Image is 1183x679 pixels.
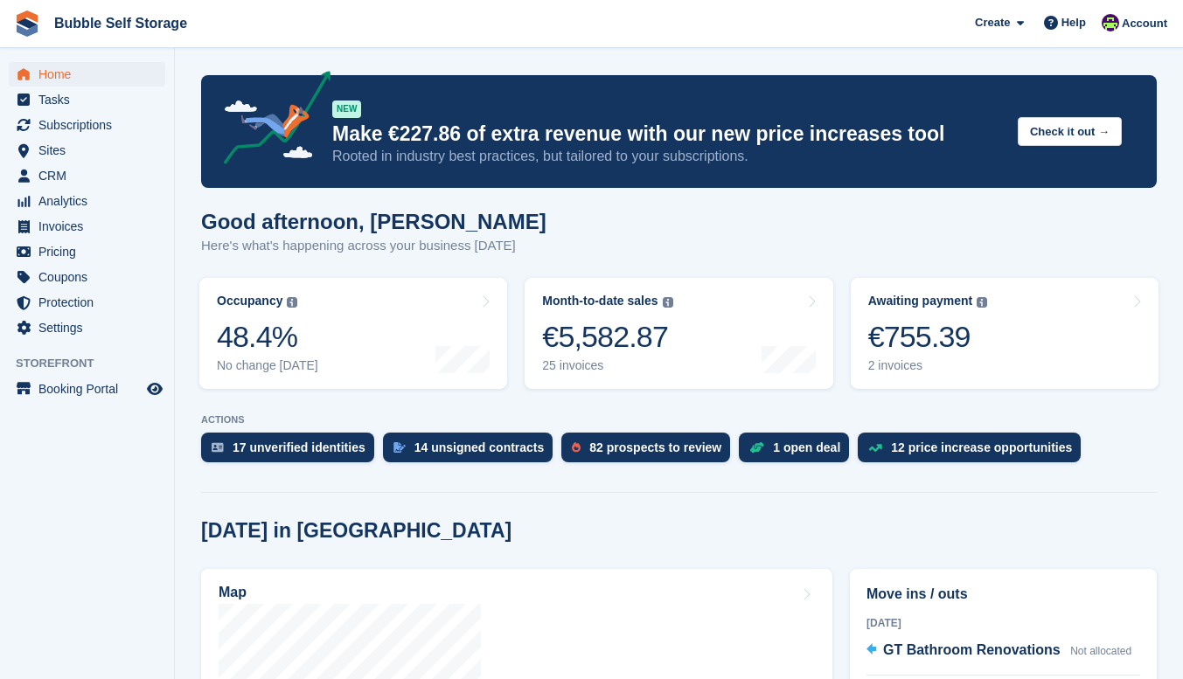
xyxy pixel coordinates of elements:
[739,433,858,471] a: 1 open deal
[38,138,143,163] span: Sites
[663,297,673,308] img: icon-info-grey-7440780725fd019a000dd9b08b2336e03edf1995a4989e88bcd33f0948082b44.svg
[975,14,1010,31] span: Create
[9,138,165,163] a: menu
[217,358,318,373] div: No change [DATE]
[868,294,973,308] div: Awaiting payment
[866,584,1140,605] h2: Move ins / outs
[38,189,143,213] span: Analytics
[332,147,1004,166] p: Rooted in industry best practices, but tailored to your subscriptions.
[38,265,143,289] span: Coupons
[217,319,318,355] div: 48.4%
[38,315,143,340] span: Settings
[883,642,1061,657] span: GT Bathroom Renovations
[383,433,562,471] a: 14 unsigned contracts
[16,355,174,372] span: Storefront
[866,640,1131,662] a: GT Bathroom Renovations Not allocated
[868,319,988,355] div: €755.39
[144,378,165,399] a: Preview store
[749,441,764,454] img: deal-1b604bf984904fb50ccaf53a9ad4b4a5d6e5aea283cecdc64d6e3604feb123c2.svg
[572,442,581,453] img: prospect-51fa495bee0391a8d652442698ab0144808aea92771e9ea1ae160a38d050c398.svg
[561,433,739,471] a: 82 prospects to review
[38,290,143,315] span: Protection
[201,414,1157,426] p: ACTIONS
[977,297,987,308] img: icon-info-grey-7440780725fd019a000dd9b08b2336e03edf1995a4989e88bcd33f0948082b44.svg
[217,294,282,308] div: Occupancy
[38,62,143,87] span: Home
[868,444,882,452] img: price_increase_opportunities-93ffe204e8149a01c8c9dc8f82e8f89637d9d84a8eef4429ea346261dce0b2c0.svg
[1070,645,1131,657] span: Not allocated
[9,87,165,112] a: menu
[38,113,143,137] span: Subscriptions
[9,290,165,315] a: menu
[1122,15,1167,32] span: Account
[332,100,361,118] div: NEW
[1102,14,1119,31] img: Tom Gilmore
[414,440,545,454] div: 14 unsigned contracts
[9,377,165,401] a: menu
[38,214,143,239] span: Invoices
[891,440,1072,454] div: 12 price increase opportunities
[851,278,1159,389] a: Awaiting payment €755.39 2 invoices
[9,315,165,340] a: menu
[868,358,988,373] div: 2 invoices
[201,519,511,543] h2: [DATE] in [GEOGRAPHIC_DATA]
[9,214,165,239] a: menu
[38,377,143,401] span: Booking Portal
[542,319,672,355] div: €5,582.87
[1018,117,1122,146] button: Check it out →
[219,585,247,600] h2: Map
[212,442,224,453] img: verify_identity-adf6edd0f0f0b5bbfe63781bf79b02c33cf7c696d77639b501bdc392416b5a36.svg
[858,433,1089,471] a: 12 price increase opportunities
[1061,14,1086,31] span: Help
[47,9,194,38] a: Bubble Self Storage
[233,440,365,454] div: 17 unverified identities
[773,440,840,454] div: 1 open deal
[199,278,507,389] a: Occupancy 48.4% No change [DATE]
[201,210,546,233] h1: Good afternoon, [PERSON_NAME]
[542,294,658,308] div: Month-to-date sales
[393,442,406,453] img: contract_signature_icon-13c848040528278c33f63329250d36e43548de30e8caae1d1a13099fd9432cc5.svg
[9,189,165,213] a: menu
[38,87,143,112] span: Tasks
[38,163,143,188] span: CRM
[866,615,1140,631] div: [DATE]
[9,265,165,289] a: menu
[14,10,40,37] img: stora-icon-8386f47178a22dfd0bd8f6a31ec36ba5ce8667c1dd55bd0f319d3a0aa187defe.svg
[201,236,546,256] p: Here's what's happening across your business [DATE]
[525,278,832,389] a: Month-to-date sales €5,582.87 25 invoices
[9,113,165,137] a: menu
[9,62,165,87] a: menu
[332,121,1004,147] p: Make €227.86 of extra revenue with our new price increases tool
[542,358,672,373] div: 25 invoices
[287,297,297,308] img: icon-info-grey-7440780725fd019a000dd9b08b2336e03edf1995a4989e88bcd33f0948082b44.svg
[38,239,143,264] span: Pricing
[9,163,165,188] a: menu
[589,440,721,454] div: 82 prospects to review
[201,433,383,471] a: 17 unverified identities
[209,71,331,170] img: price-adjustments-announcement-icon-8257ccfd72463d97f412b2fc003d46551f7dbcb40ab6d574587a9cd5c0d94...
[9,239,165,264] a: menu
